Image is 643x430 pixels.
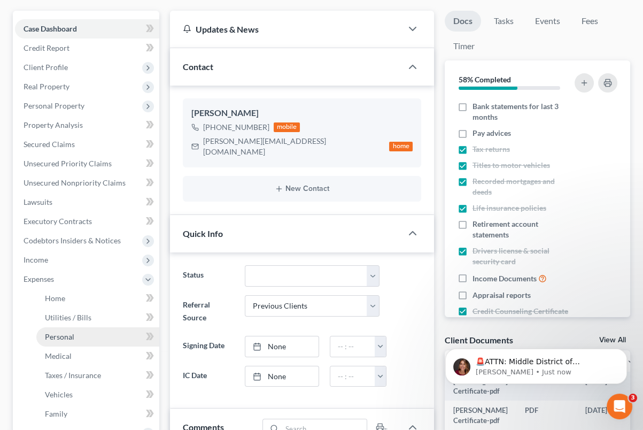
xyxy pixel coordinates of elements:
label: Referral Source [177,295,240,327]
label: Status [177,265,240,287]
span: Executory Contracts [24,217,92,226]
a: Docs [445,11,481,32]
span: Pay advices [472,128,511,139]
a: None [245,336,319,357]
input: -- : -- [330,366,375,387]
button: New Contact [191,185,413,193]
a: Unsecured Priority Claims [15,154,159,173]
a: Taxes / Insurance [36,366,159,385]
a: Vehicles [36,385,159,404]
a: Timer [445,36,483,57]
span: Family [45,409,67,418]
iframe: Intercom notifications message [429,326,643,401]
a: Executory Contracts [15,212,159,231]
span: Income [24,255,48,264]
iframe: Intercom live chat [607,394,632,419]
span: Income Documents [472,273,537,284]
div: Updates & News [183,24,389,35]
span: Medical [45,351,72,360]
span: Case Dashboard [24,24,77,33]
strong: 58% Completed [459,75,511,84]
span: Bank statements for last 3 months [472,101,575,122]
span: Expenses [24,274,54,283]
div: [PHONE_NUMBER] [203,122,269,133]
a: Home [36,289,159,308]
a: Medical [36,347,159,366]
td: [PERSON_NAME] Certificate-pdf [445,401,516,430]
a: None [245,366,319,387]
span: Lawsuits [24,197,52,206]
label: Signing Date [177,336,240,357]
span: Credit Report [24,43,69,52]
input: -- : -- [330,336,375,357]
span: Vehicles [45,390,73,399]
a: Lawsuits [15,193,159,212]
a: Fees [573,11,607,32]
span: Home [45,294,65,303]
a: Family [36,404,159,424]
td: PDF [516,401,577,430]
span: Utilities / Bills [45,313,91,322]
a: Secured Claims [15,135,159,154]
a: Credit Report [15,39,159,58]
span: 3 [629,394,637,402]
span: Real Property [24,82,69,91]
span: Contact [183,62,213,72]
span: Secured Claims [24,140,75,149]
span: Life insurance policies [472,203,546,213]
span: Drivers license & social security card [472,245,575,267]
span: Appraisal reports [472,290,531,301]
div: mobile [274,122,300,132]
a: Case Dashboard [15,19,159,39]
div: home [389,142,413,151]
span: Personal [45,332,74,341]
span: Retirement account statements [472,219,575,240]
div: [PERSON_NAME] [191,107,413,120]
span: Recorded mortgages and deeds [472,176,575,197]
span: Tax returns [472,144,510,155]
span: Property Analysis [24,120,83,129]
span: Personal Property [24,101,84,110]
span: Titles to motor vehicles [472,160,550,171]
span: Quick Info [183,228,223,239]
a: Utilities / Bills [36,308,159,327]
a: Events [526,11,569,32]
a: Unsecured Nonpriority Claims [15,173,159,193]
span: Unsecured Nonpriority Claims [24,178,126,187]
a: Personal [36,327,159,347]
span: Codebtors Insiders & Notices [24,236,121,245]
span: Client Profile [24,63,68,72]
td: [DATE] [577,401,642,430]
label: IC Date [177,366,240,387]
span: Taxes / Insurance [45,371,101,380]
a: Tasks [485,11,522,32]
span: Credit Counseling Certificate [472,306,568,317]
a: Property Analysis [15,116,159,135]
span: Unsecured Priority Claims [24,159,112,168]
div: [PERSON_NAME][EMAIL_ADDRESS][DOMAIN_NAME] [203,136,385,157]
